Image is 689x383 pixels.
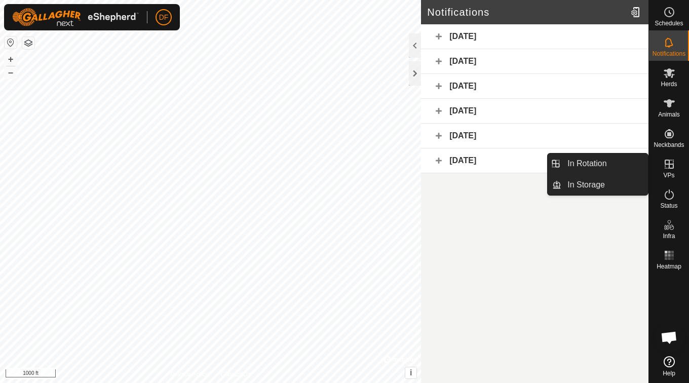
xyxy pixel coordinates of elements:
div: [DATE] [421,49,648,74]
button: Reset Map [5,36,17,49]
a: Contact Us [220,370,250,379]
span: Notifications [653,51,685,57]
a: In Rotation [561,154,648,174]
button: – [5,66,17,79]
li: In Storage [548,175,648,195]
span: i [410,368,412,377]
span: In Rotation [567,158,606,170]
div: [DATE] [421,24,648,49]
button: + [5,53,17,65]
img: Gallagher Logo [12,8,139,26]
h2: Notifications [427,6,627,18]
span: In Storage [567,179,605,191]
div: [DATE] [421,99,648,124]
a: In Storage [561,175,648,195]
div: [DATE] [421,74,648,99]
li: In Rotation [548,154,648,174]
button: Map Layers [22,37,34,49]
span: Animals [658,111,680,118]
a: Help [649,352,689,380]
span: Neckbands [654,142,684,148]
div: [DATE] [421,148,648,173]
span: Infra [663,233,675,239]
div: [DATE] [421,124,648,148]
span: Help [663,370,675,376]
span: Heatmap [657,263,681,270]
span: Status [660,203,677,209]
span: DF [159,12,169,23]
span: Herds [661,81,677,87]
a: Open chat [654,322,684,353]
span: Schedules [655,20,683,26]
span: VPs [663,172,674,178]
a: Privacy Policy [171,370,209,379]
button: i [405,367,416,378]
